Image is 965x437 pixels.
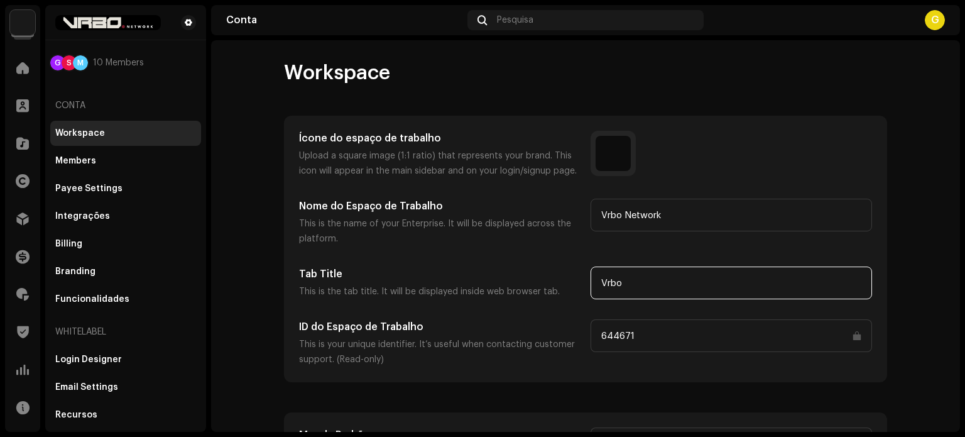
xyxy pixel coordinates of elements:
[62,55,77,70] div: S
[55,239,82,249] div: Billing
[284,60,390,86] span: Workspace
[497,15,533,25] span: Pesquisa
[925,10,945,30] div: G
[10,10,35,35] img: 66bce8da-2cef-42a1-a8c4-ff775820a5f9
[50,347,201,372] re-m-nav-item: Login Designer
[55,294,129,304] div: Funcionalidades
[299,199,581,214] h5: Nome do Espaço de Trabalho
[299,131,581,146] h5: Ícone do espaço de trabalho
[50,91,201,121] re-a-nav-header: Conta
[55,128,105,138] div: Workspace
[299,216,581,246] p: This is the name of your Enterprise. It will be displayed across the platform.
[55,410,97,420] div: Recursos
[299,337,581,367] p: This is your unique identifier. It’s useful when contacting customer support. (Read-only)
[226,15,462,25] div: Conta
[55,156,96,166] div: Members
[55,211,110,221] div: Integrações
[50,55,65,70] div: G
[299,284,581,299] p: This is the tab title. It will be displayed inside web browser tab.
[73,55,88,70] div: M
[93,58,144,68] span: 10 Members
[50,148,201,174] re-m-nav-item: Members
[50,317,201,347] re-a-nav-header: Whitelabel
[50,402,201,428] re-m-nav-item: Recursos
[299,148,581,179] p: Upload a square image (1:1 ratio) that represents your brand. This icon will appear in the main s...
[55,382,118,392] div: Email Settings
[591,199,872,231] input: Digite algo...
[50,259,201,284] re-m-nav-item: Branding
[55,355,122,365] div: Login Designer
[55,267,95,277] div: Branding
[299,267,581,282] h5: Tab Title
[591,267,872,299] input: Digite algo...
[50,231,201,257] re-m-nav-item: Billing
[55,184,123,194] div: Payee Settings
[50,204,201,229] re-m-nav-item: Integrações
[50,176,201,201] re-m-nav-item: Payee Settings
[55,15,161,30] img: 6b8d8d1f-bfc2-4dd6-b566-7ad458ba19ab
[50,121,201,146] re-m-nav-item: Workspace
[50,375,201,400] re-m-nav-item: Email Settings
[50,287,201,312] re-m-nav-item: Funcionalidades
[299,319,581,335] h5: ID do Espaço de Trabalho
[591,319,872,352] input: Digite algo...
